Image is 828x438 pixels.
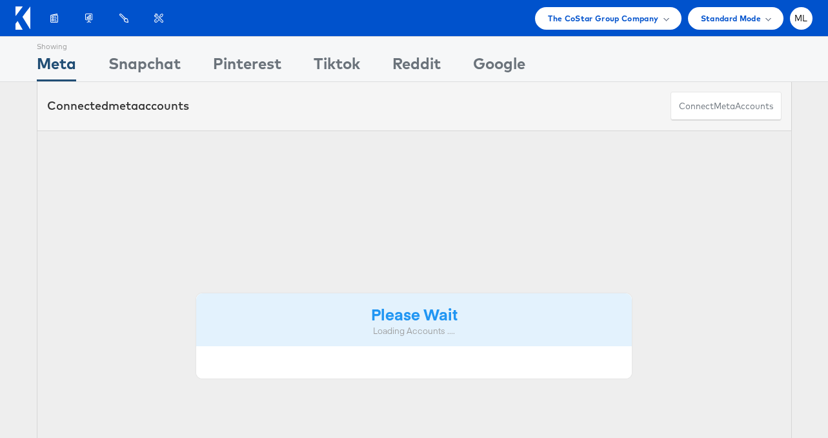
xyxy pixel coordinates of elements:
[392,52,441,81] div: Reddit
[314,52,360,81] div: Tiktok
[371,303,458,324] strong: Please Wait
[37,52,76,81] div: Meta
[206,325,623,337] div: Loading Accounts ....
[108,52,181,81] div: Snapchat
[108,98,138,113] span: meta
[213,52,281,81] div: Pinterest
[794,14,808,23] span: ML
[473,52,525,81] div: Google
[37,37,76,52] div: Showing
[47,98,189,114] div: Connected accounts
[701,12,761,25] span: Standard Mode
[671,92,782,121] button: ConnectmetaAccounts
[548,12,658,25] span: The CoStar Group Company
[714,100,735,112] span: meta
